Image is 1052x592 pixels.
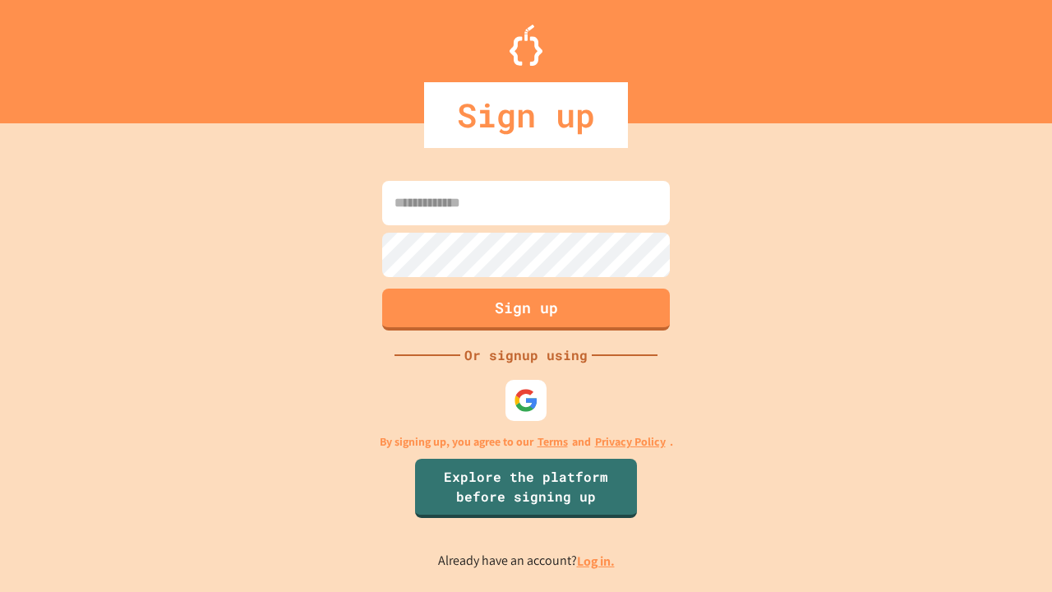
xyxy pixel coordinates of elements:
[382,289,670,331] button: Sign up
[415,459,637,518] a: Explore the platform before signing up
[460,345,592,365] div: Or signup using
[380,433,673,451] p: By signing up, you agree to our and .
[510,25,542,66] img: Logo.svg
[514,388,538,413] img: google-icon.svg
[916,455,1036,525] iframe: chat widget
[595,433,666,451] a: Privacy Policy
[983,526,1036,576] iframe: chat widget
[438,551,615,571] p: Already have an account?
[538,433,568,451] a: Terms
[424,82,628,148] div: Sign up
[577,553,615,570] a: Log in.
